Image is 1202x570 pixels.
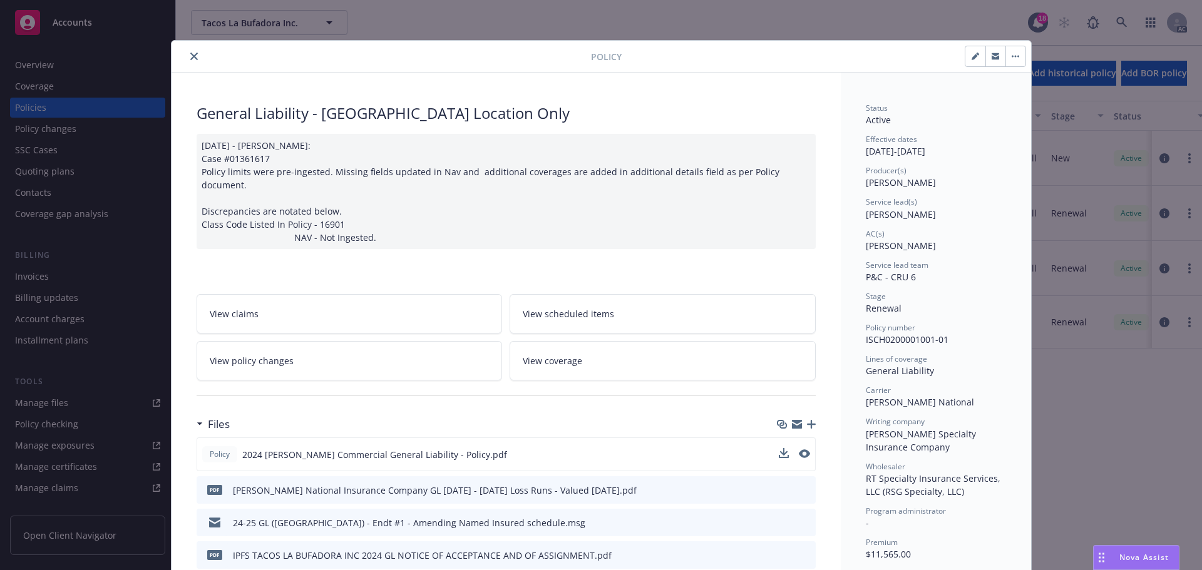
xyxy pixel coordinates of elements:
[866,196,917,207] span: Service lead(s)
[187,49,202,64] button: close
[1119,552,1169,562] span: Nova Assist
[799,448,810,461] button: preview file
[866,103,888,113] span: Status
[866,165,907,176] span: Producer(s)
[866,333,948,345] span: ISCH0200001001-01
[208,416,230,432] h3: Files
[197,341,503,380] a: View policy changes
[510,294,816,333] a: View scheduled items
[866,416,925,427] span: Writing company
[866,396,974,408] span: [PERSON_NAME] National
[866,428,979,453] span: [PERSON_NAME] Specialty Insurance Company
[866,506,946,516] span: Program administrator
[866,385,891,395] span: Carrier
[591,50,622,63] span: Policy
[866,228,885,239] span: AC(s)
[866,176,936,188] span: [PERSON_NAME]
[233,549,612,562] div: IPFS TACOS LA BUFADORA INC 2024 GL NOTICE OF ACCEPTANCE AND OF ASSIGNMENT.pdf
[866,302,902,314] span: Renewal
[210,354,294,367] span: View policy changes
[1093,545,1179,570] button: Nova Assist
[242,448,507,461] span: 2024 [PERSON_NAME] Commercial General Liability - Policy.pdf
[523,307,614,320] span: View scheduled items
[779,549,789,562] button: download file
[866,548,911,560] span: $11,565.00
[799,516,811,529] button: preview file
[866,114,891,126] span: Active
[866,208,936,220] span: [PERSON_NAME]
[207,485,222,494] span: pdf
[866,461,905,472] span: Wholesaler
[510,341,816,380] a: View coverage
[779,448,789,461] button: download file
[866,134,1006,158] div: [DATE] - [DATE]
[233,516,585,529] div: 24-25 GL ([GEOGRAPHIC_DATA]) - Endt #1 - Amending Named Insured schedule.msg
[866,322,915,333] span: Policy number
[866,134,917,145] span: Effective dates
[197,103,816,124] div: General Liability - [GEOGRAPHIC_DATA] Location Only
[210,307,259,320] span: View claims
[866,240,936,252] span: [PERSON_NAME]
[197,416,230,432] div: Files
[197,134,816,249] div: [DATE] - [PERSON_NAME]: Case #01361617 Policy limits were pre-ingested. Missing fields updated in...
[779,484,789,497] button: download file
[866,537,898,547] span: Premium
[1094,546,1109,569] div: Drag to move
[799,449,810,458] button: preview file
[207,550,222,559] span: pdf
[866,364,1006,377] div: General Liability
[207,449,232,460] span: Policy
[799,484,811,497] button: preview file
[866,271,916,283] span: P&C - CRU 6
[523,354,582,367] span: View coverage
[866,260,928,270] span: Service lead team
[197,294,503,333] a: View claims
[799,549,811,562] button: preview file
[866,291,886,302] span: Stage
[866,354,927,364] span: Lines of coverage
[233,484,637,497] div: [PERSON_NAME] National Insurance Company GL [DATE] - [DATE] Loss Runs - Valued [DATE].pdf
[866,472,1003,497] span: RT Specialty Insurance Services, LLC (RSG Specialty, LLC)
[866,517,869,529] span: -
[779,448,789,458] button: download file
[779,516,789,529] button: download file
